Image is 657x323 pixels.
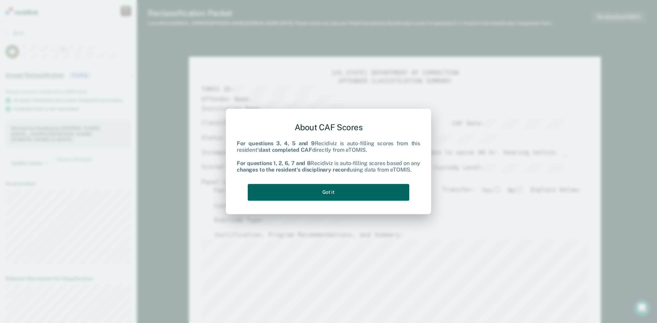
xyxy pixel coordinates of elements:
[261,147,312,153] b: last completed CAF
[237,140,420,173] div: Recidiviz is auto-filling scores from this resident's directly from eTOMIS. Recidiviz is auto-fil...
[237,117,420,138] div: About CAF Scores
[237,166,350,173] b: changes to the resident's disciplinary record
[248,184,409,201] button: Got it
[237,140,315,147] b: For questions 3, 4, 5 and 9
[237,160,310,166] b: For questions 1, 2, 6, 7 and 8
